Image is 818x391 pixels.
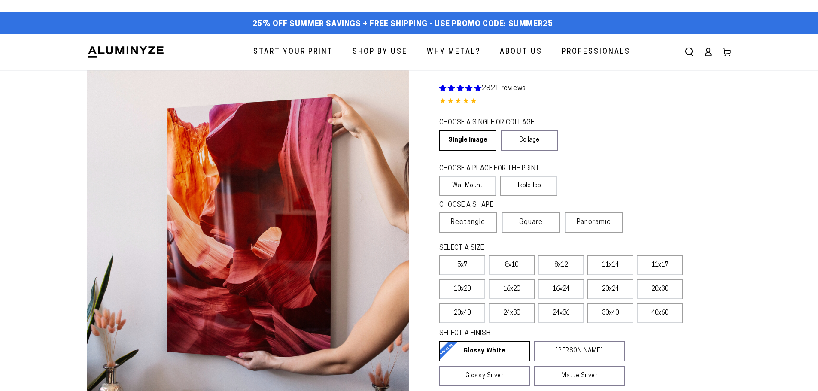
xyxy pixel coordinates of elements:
[439,118,550,128] legend: CHOOSE A SINGLE OR COLLAGE
[637,279,683,299] label: 20x30
[253,46,333,58] span: Start Your Print
[577,219,611,226] span: Panoramic
[500,46,542,58] span: About Us
[519,217,543,227] span: Square
[538,303,584,323] label: 24x36
[439,243,611,253] legend: SELECT A SIZE
[252,20,553,29] span: 25% off Summer Savings + Free Shipping - Use Promo Code: SUMMER25
[439,96,731,108] div: 4.85 out of 5.0 stars
[439,279,485,299] label: 10x20
[501,130,558,151] a: Collage
[439,303,485,323] label: 20x40
[439,176,496,196] label: Wall Mount
[489,279,535,299] label: 16x20
[680,42,699,61] summary: Search our site
[439,164,550,174] legend: CHOOSE A PLACE FOR THE PRINT
[427,46,480,58] span: Why Metal?
[538,279,584,299] label: 16x24
[534,366,625,386] a: Matte Silver
[587,279,633,299] label: 20x24
[637,303,683,323] label: 40x60
[439,329,604,339] legend: SELECT A FINISH
[439,341,530,361] a: Glossy White
[451,217,485,227] span: Rectangle
[439,366,530,386] a: Glossy Silver
[439,200,551,210] legend: CHOOSE A SHAPE
[247,41,340,64] a: Start Your Print
[587,303,633,323] label: 30x40
[587,255,633,275] label: 11x14
[534,341,625,361] a: [PERSON_NAME]
[493,41,549,64] a: About Us
[562,46,630,58] span: Professionals
[489,255,535,275] label: 8x10
[439,255,485,275] label: 5x7
[500,176,557,196] label: Table Top
[353,46,407,58] span: Shop By Use
[420,41,487,64] a: Why Metal?
[87,45,164,58] img: Aluminyze
[439,130,496,151] a: Single Image
[346,41,414,64] a: Shop By Use
[555,41,637,64] a: Professionals
[637,255,683,275] label: 11x17
[538,255,584,275] label: 8x12
[489,303,535,323] label: 24x30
